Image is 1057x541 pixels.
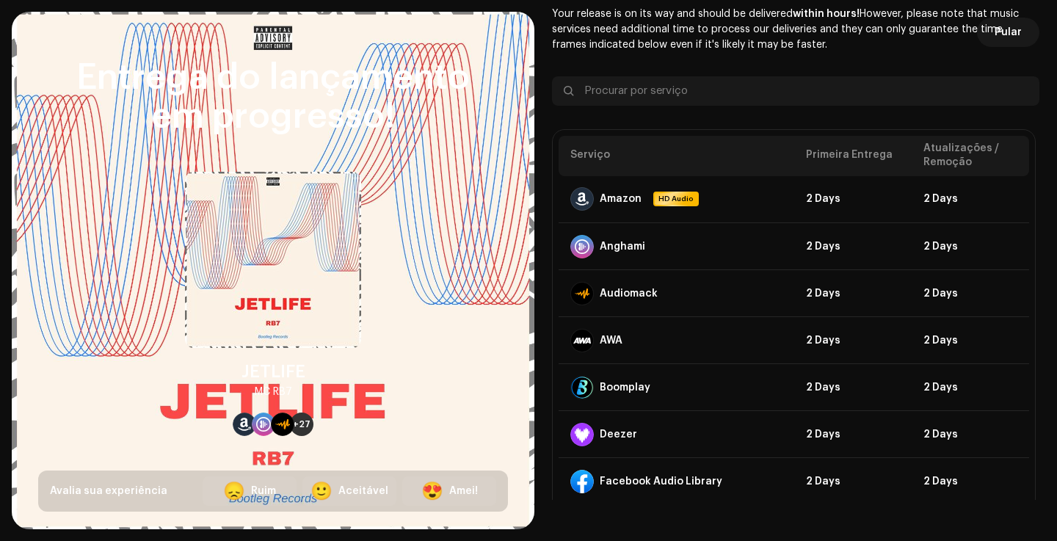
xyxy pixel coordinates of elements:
th: Primeira Entrega [794,136,912,176]
div: Amazon [600,193,642,205]
div: 😞 [223,482,245,500]
div: Boomplay [600,382,650,393]
p: Your release is on its way and should be delivered However, please note that music services need ... [552,7,1039,53]
th: Atualizações / Remoção [912,136,1029,176]
span: +27 [293,418,310,430]
input: Procurar por serviço [552,76,1039,106]
div: Audiomack [600,288,658,299]
div: Amei! [449,484,478,499]
b: within hours! [793,9,860,19]
button: Pular [977,18,1039,47]
th: Serviço [559,136,794,176]
div: 😍 [421,482,443,500]
span: Avalia sua experiência [50,486,167,496]
td: 2 Days [794,364,912,411]
div: MC RB7 [255,383,292,401]
td: 2 Days [794,317,912,364]
td: 2 Days [912,458,1029,505]
td: 2 Days [794,458,912,505]
td: 2 Days [794,223,912,270]
td: 2 Days [794,270,912,317]
td: 2 Days [912,270,1029,317]
div: Ruim [251,484,276,499]
div: Deezer [600,429,637,440]
td: 2 Days [912,411,1029,458]
div: Entrega do lançamento em progresso! [38,59,508,137]
td: 2 Days [912,317,1029,364]
div: AWA [600,335,622,346]
span: HD Audio [655,193,697,205]
td: 2 Days [912,223,1029,270]
div: 🙂 [310,482,333,500]
td: 2 Days [794,411,912,458]
td: 2 Days [912,364,1029,411]
div: Aceitável [338,484,388,499]
td: 2 Days [794,176,912,223]
td: 2 Days [912,176,1029,223]
div: Anghami [600,241,645,253]
span: Pular [995,18,1022,47]
div: Facebook Audio Library [600,476,722,487]
div: JETLIFE [241,360,305,383]
img: e33a7e65-821f-4a71-bf0b-c0971d56523e [185,172,361,348]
